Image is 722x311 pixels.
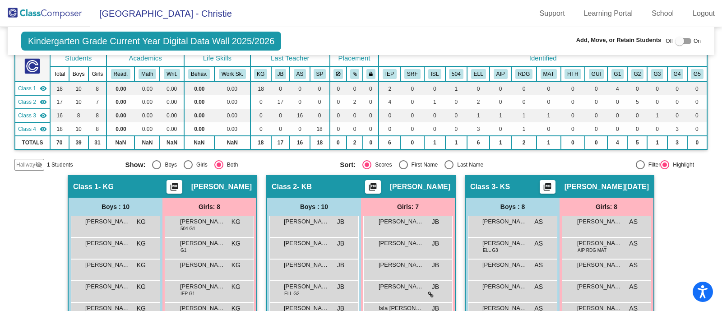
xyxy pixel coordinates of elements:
[272,182,297,191] span: Class 2
[400,66,424,82] th: Student is in SURF program
[565,182,649,191] span: [PERSON_NAME][DATE]
[629,217,638,227] span: AS
[379,260,424,269] span: [PERSON_NAME]
[470,182,495,191] span: Class 3
[467,66,490,82] th: English Language Learner
[667,95,687,109] td: 0
[560,198,653,216] div: Girls: 8
[666,37,673,45] span: Off
[88,109,107,122] td: 8
[445,66,467,82] th: 504 Plan
[424,66,445,82] th: ISLE Program
[687,95,707,109] td: 0
[69,122,88,136] td: 10
[180,260,225,269] span: [PERSON_NAME]
[390,182,450,191] span: [PERSON_NAME]
[137,217,146,227] span: KG
[85,217,130,226] span: [PERSON_NAME]
[134,82,160,95] td: 0.00
[160,109,184,122] td: 0.00
[685,6,722,21] a: Logout
[647,109,667,122] td: 1
[647,82,667,95] td: 0
[490,82,511,95] td: 0
[290,82,310,95] td: 0
[647,122,667,136] td: 0
[565,69,581,79] button: HTH
[18,98,36,106] span: Class 2
[371,161,392,169] div: Scores
[271,122,290,136] td: 0
[106,82,134,95] td: 0.00
[106,109,134,122] td: 0.00
[631,69,644,79] button: G2
[180,239,225,248] span: [PERSON_NAME]
[337,260,344,270] span: JB
[250,109,271,122] td: 0
[627,95,647,109] td: 5
[15,95,50,109] td: Julia Blois - KB
[125,160,333,169] mat-radio-group: Select an option
[363,136,379,149] td: 0
[511,122,537,136] td: 1
[511,95,537,109] td: 0
[467,109,490,122] td: 1
[50,109,69,122] td: 16
[290,136,310,149] td: 16
[35,161,42,168] mat-icon: visibility_off
[139,69,156,79] button: Math
[164,69,180,79] button: Writ.
[445,95,467,109] td: 0
[585,95,607,109] td: 0
[330,136,347,149] td: 0
[400,95,424,109] td: 0
[337,217,344,227] span: JB
[490,95,511,109] td: 0
[337,239,344,248] span: JB
[271,82,290,95] td: 0
[363,122,379,136] td: 0
[561,95,585,109] td: 0
[561,122,585,136] td: 0
[267,198,361,216] div: Boys : 10
[379,66,400,82] th: Individualized Education Plan
[69,198,162,216] div: Boys : 10
[50,82,69,95] td: 18
[667,66,687,82] th: Group 4
[511,109,537,122] td: 1
[687,66,707,82] th: Group 5
[445,109,467,122] td: 0
[561,66,585,82] th: Health concerns, please inquire with teacher and nurse
[363,82,379,95] td: 0
[645,161,661,169] div: Filter
[284,239,329,248] span: [PERSON_NAME] [PERSON_NAME]
[90,6,232,21] span: [GEOGRAPHIC_DATA] - Christie
[404,69,421,79] button: SRF
[284,217,329,226] span: [PERSON_NAME]
[160,122,184,136] td: 0.00
[511,136,537,149] td: 2
[134,136,160,149] td: NaN
[134,122,160,136] td: 0.00
[400,82,424,95] td: 0
[271,95,290,109] td: 17
[330,95,347,109] td: 0
[219,69,246,79] button: Work Sk.
[367,182,378,195] mat-icon: picture_as_pdf
[223,161,238,169] div: Both
[482,217,528,226] span: [PERSON_NAME]
[667,122,687,136] td: 3
[607,82,627,95] td: 4
[467,122,490,136] td: 3
[134,109,160,122] td: 0.00
[424,136,445,149] td: 1
[537,136,561,149] td: 1
[511,82,537,95] td: 0
[424,109,445,122] td: 0
[106,51,184,66] th: Academics
[467,136,490,149] td: 6
[290,109,310,122] td: 16
[482,239,528,248] span: [PERSON_NAME]
[585,109,607,122] td: 0
[651,69,664,79] button: G3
